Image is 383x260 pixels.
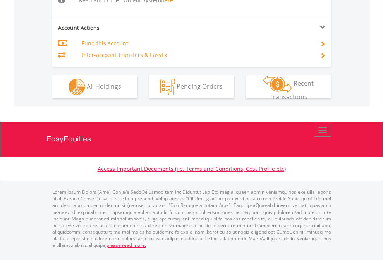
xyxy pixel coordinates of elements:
span: Pending Orders [177,82,223,90]
a: EasyEquities [46,122,337,157]
button: All Holdings [52,75,137,98]
span: All Holdings [87,82,121,90]
img: transactions-zar-wht.png [263,76,292,93]
a: please read more: [106,242,146,248]
td: Fund this account [82,38,311,49]
p: Lorem Ipsum Dolors (Ame) Con a/e SeddOeiusmod tem InciDiduntut Lab Etd mag aliquaen admin veniamq... [52,189,331,248]
button: Pending Orders [149,75,234,98]
a: Access Important Documents (i.e. Terms and Conditions, Cost Profile etc) [98,165,286,172]
td: Inter-account Transfers & EasyFx [82,49,311,61]
img: pending_instructions-wht.png [160,79,175,95]
button: Recent Transactions [246,75,331,98]
img: holdings-wht.png [69,79,85,95]
div: Account Actions [52,24,192,32]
